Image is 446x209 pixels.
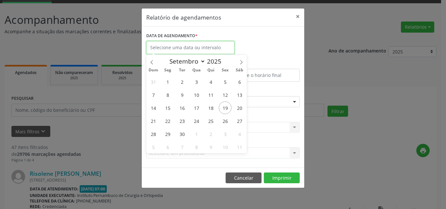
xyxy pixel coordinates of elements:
span: Setembro 20, 2025 [233,101,246,114]
span: Outubro 11, 2025 [233,141,246,153]
span: Ter [175,68,189,72]
span: Setembro 7, 2025 [147,88,160,101]
span: Seg [161,68,175,72]
span: Setembro 4, 2025 [204,75,217,88]
span: Setembro 21, 2025 [147,114,160,127]
span: Setembro 25, 2025 [204,114,217,127]
span: Outubro 9, 2025 [204,141,217,153]
span: Setembro 24, 2025 [190,114,203,127]
span: Setembro 17, 2025 [190,101,203,114]
label: DATA DE AGENDAMENTO [146,31,198,41]
input: Year [205,57,227,66]
span: Outubro 4, 2025 [233,127,246,140]
span: Sáb [232,68,247,72]
span: Setembro 1, 2025 [161,75,174,88]
span: Setembro 22, 2025 [161,114,174,127]
span: Setembro 27, 2025 [233,114,246,127]
h5: Relatório de agendamentos [146,13,221,22]
span: Setembro 16, 2025 [176,101,188,114]
span: Qua [189,68,204,72]
select: Month [166,57,205,66]
span: Setembro 2, 2025 [176,75,188,88]
span: Setembro 11, 2025 [204,88,217,101]
span: Dom [146,68,161,72]
span: Outubro 10, 2025 [219,141,231,153]
span: Outubro 5, 2025 [147,141,160,153]
span: Outubro 1, 2025 [190,127,203,140]
span: Outubro 8, 2025 [190,141,203,153]
span: Setembro 19, 2025 [219,101,231,114]
span: Setembro 13, 2025 [233,88,246,101]
span: Setembro 10, 2025 [190,88,203,101]
span: Outubro 3, 2025 [219,127,231,140]
span: Setembro 12, 2025 [219,88,231,101]
span: Setembro 18, 2025 [204,101,217,114]
span: Setembro 30, 2025 [176,127,188,140]
span: Outubro 6, 2025 [161,141,174,153]
span: Setembro 6, 2025 [233,75,246,88]
span: Setembro 15, 2025 [161,101,174,114]
span: Setembro 28, 2025 [147,127,160,140]
span: Setembro 14, 2025 [147,101,160,114]
span: Setembro 8, 2025 [161,88,174,101]
span: Qui [204,68,218,72]
button: Imprimir [264,172,300,184]
span: Setembro 9, 2025 [176,88,188,101]
span: Agosto 31, 2025 [147,75,160,88]
span: Setembro 26, 2025 [219,114,231,127]
input: Selecione uma data ou intervalo [146,41,234,54]
button: Close [291,8,304,24]
span: Setembro 5, 2025 [219,75,231,88]
span: Sex [218,68,232,72]
button: Cancelar [226,172,262,184]
input: Selecione o horário final [225,69,300,82]
label: ATÉ [225,59,300,69]
span: Setembro 23, 2025 [176,114,188,127]
span: Setembro 29, 2025 [161,127,174,140]
span: Setembro 3, 2025 [190,75,203,88]
span: Outubro 2, 2025 [204,127,217,140]
span: Outubro 7, 2025 [176,141,188,153]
